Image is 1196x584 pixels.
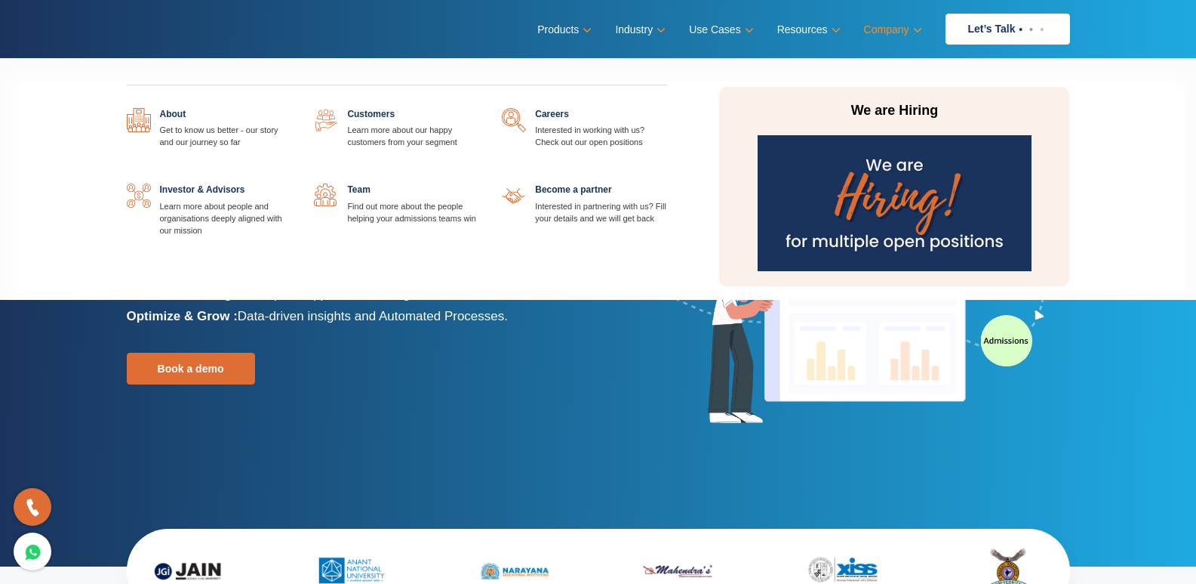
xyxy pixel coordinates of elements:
a: Book a demo [127,353,255,385]
a: Let’s Talk [945,14,1070,45]
a: Resources [777,19,838,41]
span: Data-driven insights and Automated Processes. [238,309,508,323]
a: Industry [615,19,663,41]
a: Products [537,19,589,41]
a: Use Cases [689,19,750,41]
b: Optimize & Grow : [127,309,238,323]
p: We are Hiring [752,102,1036,120]
a: Company [864,19,919,41]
